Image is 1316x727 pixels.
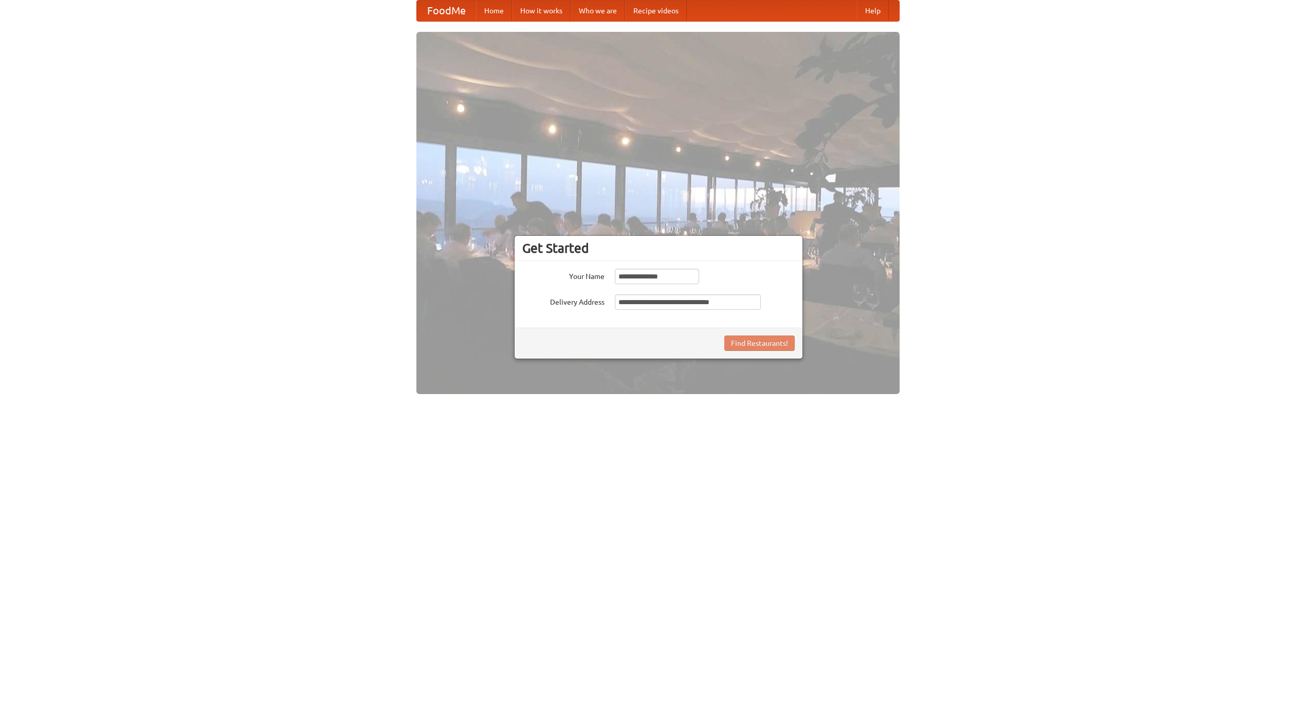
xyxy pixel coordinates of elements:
label: Delivery Address [522,294,605,307]
a: Who we are [571,1,625,21]
a: Home [476,1,512,21]
label: Your Name [522,269,605,282]
a: FoodMe [417,1,476,21]
button: Find Restaurants! [724,335,795,351]
a: How it works [512,1,571,21]
h3: Get Started [522,240,795,256]
a: Recipe videos [625,1,687,21]
a: Help [857,1,889,21]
